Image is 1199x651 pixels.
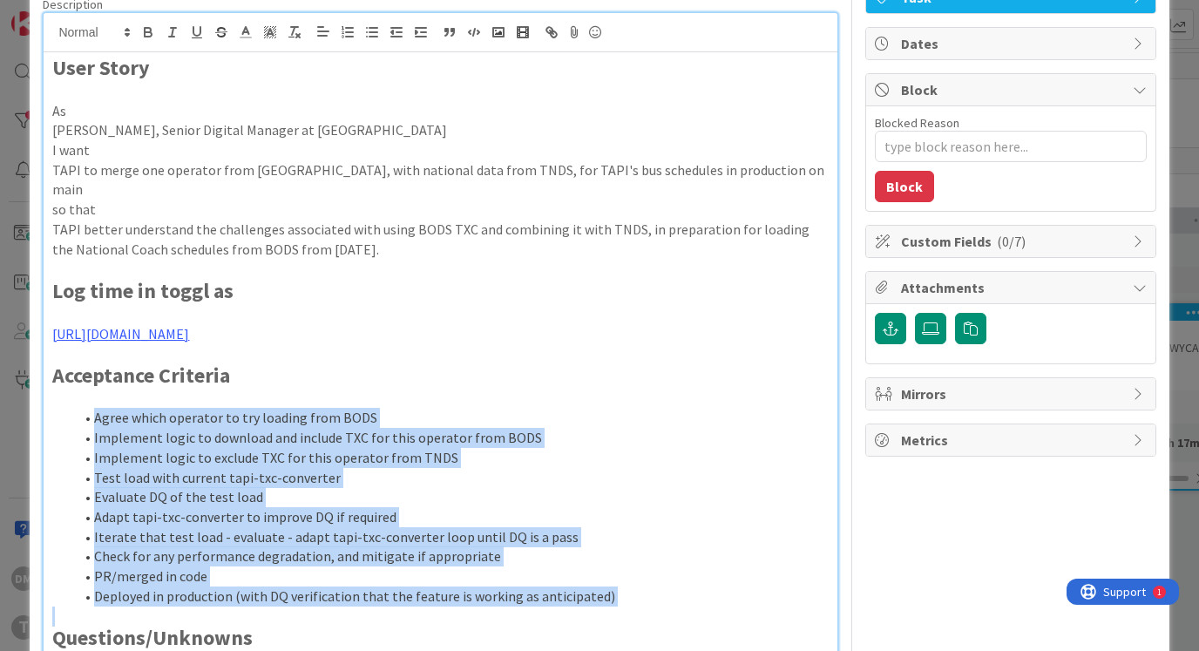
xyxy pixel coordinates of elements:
p: [PERSON_NAME], Senior Digital Manager at [GEOGRAPHIC_DATA] [52,120,828,140]
strong: Acceptance Criteria [52,362,230,389]
span: Support [37,3,79,24]
span: Attachments [901,277,1124,298]
p: TAPI to merge one operator from [GEOGRAPHIC_DATA], with national data from TNDS, for TAPI's bus s... [52,160,828,200]
strong: Log time in toggl as [52,277,234,304]
span: Mirrors [901,383,1124,404]
li: PR/merged in code [73,566,828,587]
li: Evaluate DQ of the test load [73,487,828,507]
li: Agree which operator to try loading from BODS [73,408,828,428]
button: Block [875,171,934,202]
span: ( 0/7 ) [997,233,1026,250]
li: Implement logic to download and include TXC for this operator from BODS [73,428,828,448]
li: Adapt tapi-txc-converter to improve DQ if required [73,507,828,527]
label: Blocked Reason [875,115,959,131]
li: Deployed in production (with DQ verification that the feature is working as anticipated) [73,587,828,607]
li: Test load with current tapi-txc-converter [73,468,828,488]
span: Block [901,79,1124,100]
strong: User Story [52,54,150,81]
span: Custom Fields [901,231,1124,252]
span: Dates [901,33,1124,54]
p: As [52,101,828,121]
span: Metrics [901,430,1124,451]
li: Check for any performance degradation, and mitigate if appropriate [73,546,828,566]
p: I want [52,140,828,160]
strong: Questions/Unknowns [52,624,253,651]
li: Iterate that test load - evaluate - adapt tapi-txc-converter loop until DQ is a pass [73,527,828,547]
p: TAPI better understand the challenges associated with using BODS TXC and combining it with TNDS, ... [52,220,828,259]
div: 1 [91,7,95,21]
p: so that [52,200,828,220]
li: Implement logic to exclude TXC for this operator from TNDS [73,448,828,468]
a: [URL][DOMAIN_NAME] [52,325,189,342]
